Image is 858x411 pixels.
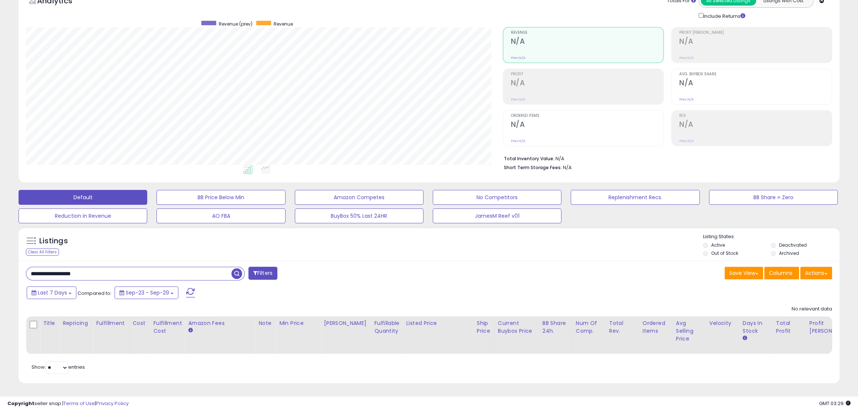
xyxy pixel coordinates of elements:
[133,319,147,327] div: Cost
[725,267,763,279] button: Save View
[743,319,770,335] div: Days In Stock
[324,319,368,327] div: [PERSON_NAME]
[115,286,178,299] button: Sep-23 - Sep-29
[433,190,561,205] button: No Competitors
[374,319,400,335] div: Fulfillable Quantity
[563,164,572,171] span: N/A
[743,335,747,342] small: Days In Stock.
[703,233,839,240] p: Listing States:
[32,364,85,371] span: Show: entries
[511,72,663,76] span: Profit
[679,37,832,47] h2: N/A
[511,79,663,89] h2: N/A
[96,319,126,327] div: Fulfillment
[679,120,832,130] h2: N/A
[39,236,68,246] h5: Listings
[476,319,491,335] div: Ship Price
[809,319,854,335] div: Profit [PERSON_NAME]
[498,319,536,335] div: Current Buybox Price
[96,400,129,407] a: Privacy Policy
[609,319,636,335] div: Total Rev.
[711,250,738,256] label: Out of Stock
[542,319,570,335] div: BB Share 24h.
[156,190,285,205] button: BB Price Below Min
[26,249,59,256] div: Clear All Filters
[779,242,807,248] label: Deactivated
[38,289,67,296] span: Last 7 Days
[7,400,34,407] strong: Copyright
[679,97,694,102] small: Prev: N/A
[504,155,554,162] b: Total Inventory Value:
[800,267,832,279] button: Actions
[776,319,803,335] div: Total Profit
[819,400,851,407] span: 2025-10-7 03:29 GMT
[19,190,147,205] button: Default
[43,319,56,327] div: Title
[576,319,603,335] div: Num of Comp.
[295,190,423,205] button: Amazon Competes
[679,79,832,89] h2: N/A
[764,267,799,279] button: Columns
[676,319,703,343] div: Avg Selling Price
[406,319,470,327] div: Listed Price
[7,400,129,407] div: seller snap | |
[511,120,663,130] h2: N/A
[219,21,253,27] span: Revenue (prev)
[511,31,663,35] span: Revenue
[433,208,561,223] button: JamesM Reef v01
[295,208,423,223] button: BuyBox 50% Last 24HR
[571,190,699,205] button: Replenishment Recs.
[769,269,792,277] span: Columns
[248,267,277,280] button: Filters
[153,319,182,335] div: Fulfillment Cost
[709,319,736,327] div: Velocity
[258,319,273,327] div: Note
[679,114,832,118] span: ROI
[188,327,192,334] small: Amazon Fees.
[511,56,525,60] small: Prev: N/A
[792,306,832,313] div: No relevant data
[711,242,725,248] label: Active
[679,139,694,143] small: Prev: N/A
[279,319,317,327] div: Min Price
[274,21,293,27] span: Revenue
[779,250,799,256] label: Archived
[709,190,838,205] button: BB Share = Zero
[679,72,832,76] span: Avg. Buybox Share
[19,208,147,223] button: Reduction in Revenue
[188,319,252,327] div: Amazon Fees
[504,154,826,162] li: N/A
[679,56,694,60] small: Prev: N/A
[511,97,525,102] small: Prev: N/A
[63,400,95,407] a: Terms of Use
[156,208,285,223] button: AO FBA
[511,139,525,143] small: Prev: N/A
[63,319,90,327] div: Repricing
[511,37,663,47] h2: N/A
[511,114,663,118] span: Ordered Items
[27,286,76,299] button: Last 7 Days
[693,11,754,20] div: Include Returns
[504,164,562,171] b: Short Term Storage Fees:
[126,289,169,296] span: Sep-23 - Sep-29
[643,319,670,335] div: Ordered Items
[77,290,112,297] span: Compared to:
[679,31,832,35] span: Profit [PERSON_NAME]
